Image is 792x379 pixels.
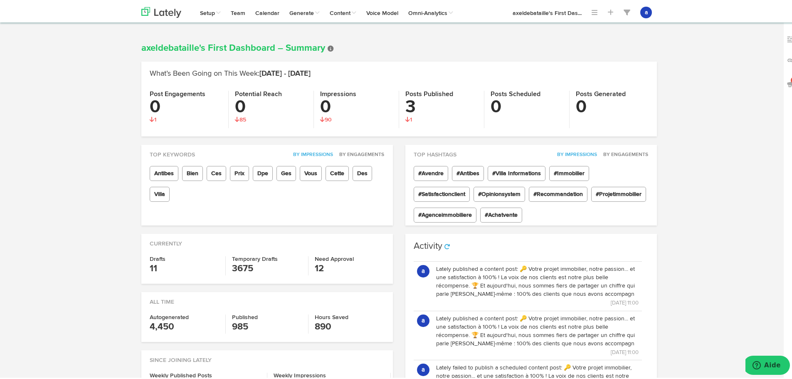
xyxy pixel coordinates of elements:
span: Antibes [150,164,178,179]
h3: 3 [405,97,478,114]
button: a [640,5,652,17]
span: Cette [326,164,349,179]
span: [DATE] - [DATE] [259,68,311,76]
span: Des [353,164,372,179]
h4: Weekly Published Posts [150,371,261,377]
p: Lately published a content post: 🔑 Votre projet immobilier, notre passion... et une satisfaction ... [436,263,639,297]
span: 1 [405,115,412,121]
h4: Need Approval [315,255,385,260]
span: #Projetimmobilier [591,185,646,200]
h4: Temporary Drafts [232,255,301,260]
img: logo_lately_bg_light.svg [141,5,181,16]
span: Ces [207,164,226,179]
h4: Posts Scheduled [491,89,563,97]
h3: 3675 [232,260,301,274]
h4: Potential Reach [235,89,307,97]
span: #Villa Informations [488,164,545,179]
span: Dpe [253,164,273,179]
h4: Autogenerated [150,313,219,319]
h3: 0 [150,97,222,114]
span: 90 [320,115,332,121]
div: Top Keywords [141,143,393,157]
h1: axeldebataille's First Dashboard – Summary [141,42,657,52]
span: #Satisfactionclient [414,185,470,200]
button: By Engagements [599,149,649,157]
span: #Achatvente [480,206,522,221]
p: [DATE] 11:00 [436,297,639,306]
p: [DATE] 11:00 [436,346,639,355]
h3: 0 [235,97,307,114]
span: #Immobilier [549,164,589,179]
h3: 11 [150,260,219,274]
button: a [417,313,429,325]
span: Bien [182,164,203,179]
span: #Opinionsystem [474,185,525,200]
span: #Recommandation [529,185,587,200]
span: Vous [300,164,322,179]
h3: 985 [232,319,301,332]
h4: Posts Published [405,89,478,97]
span: Prix [230,164,249,179]
h3: 12 [315,260,385,274]
button: a [417,263,429,276]
div: Top Hashtags [405,143,657,157]
iframe: Ouvre un widget dans lequel vous pouvez trouver plus d’informations [745,354,790,375]
span: #Antibes [452,164,484,179]
span: 1 [150,115,156,121]
h3: 4,450 [150,319,219,332]
h2: What’s Been Going on This Week: [150,68,649,77]
button: By Engagements [335,149,385,157]
div: Currently [141,232,393,246]
span: #Avendre [414,164,448,179]
h4: Post Engagements [150,89,222,97]
span: Ges [276,164,296,179]
span: 85 [235,115,246,121]
h4: Published [232,313,301,319]
h4: Impressions [320,89,392,97]
h4: Weekly Impressions [274,371,385,377]
h3: Activity [414,240,442,249]
h3: 0 [576,97,649,114]
h4: Posts Generated [576,89,649,97]
div: Since Joining Lately [141,349,393,363]
button: By Impressions [553,149,597,157]
span: Villa [150,185,170,200]
p: Lately published a content post: 🔑 Votre projet immobilier, notre passion... et une satisfaction ... [436,313,639,346]
button: a [417,362,429,374]
span: #Agenceimmobiliere [414,206,476,221]
h4: Drafts [150,255,219,260]
h3: 0 [320,97,392,114]
h4: Hours Saved [315,313,385,319]
h3: 0 [491,97,563,114]
h3: 890 [315,319,385,332]
div: All Time [141,290,393,305]
span: ... [578,9,582,15]
button: By Impressions [289,149,333,157]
